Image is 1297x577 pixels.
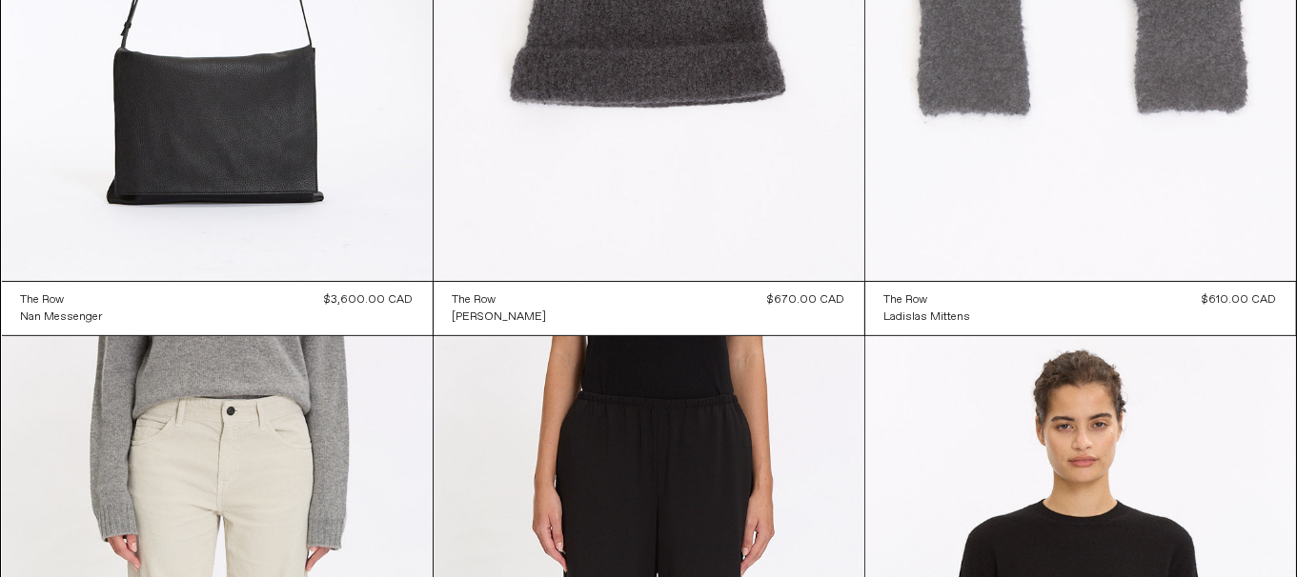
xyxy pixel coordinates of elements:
[325,291,414,308] div: $3,600.00 CAD
[884,292,928,308] div: The Row
[884,291,971,308] a: The Row
[453,291,547,308] a: The Row
[21,308,103,326] a: Nan Messenger
[21,292,65,308] div: The Row
[884,309,971,326] div: Ladislas Mittens
[884,308,971,326] a: Ladislas Mittens
[1203,291,1277,308] div: $610.00 CAD
[21,309,103,326] div: Nan Messenger
[453,292,497,308] div: The Row
[453,308,547,326] a: [PERSON_NAME]
[768,291,845,308] div: $670.00 CAD
[21,291,103,308] a: The Row
[453,309,547,326] div: [PERSON_NAME]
